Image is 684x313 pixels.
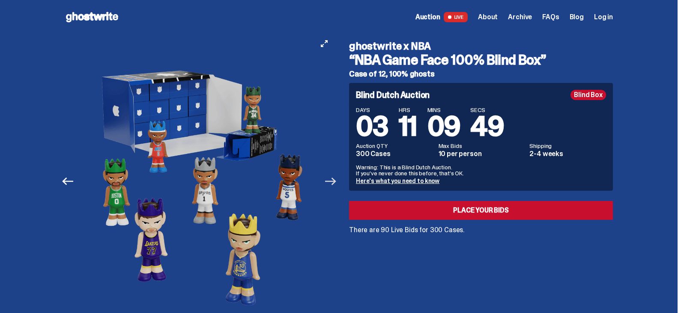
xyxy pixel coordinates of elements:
[439,151,525,157] dd: 10 per person
[58,172,77,191] button: Previous
[399,107,417,113] span: HRS
[356,143,433,149] dt: Auction QTY
[319,38,329,49] button: View full-screen
[444,12,468,22] span: LIVE
[415,12,468,22] a: Auction LIVE
[356,107,388,113] span: DAYS
[415,14,440,21] span: Auction
[508,14,532,21] a: Archive
[427,107,460,113] span: MINS
[349,227,613,233] p: There are 90 Live Bids for 300 Cases.
[478,14,498,21] a: About
[570,90,606,100] div: Blind Box
[470,107,504,113] span: SECS
[349,41,613,51] h4: ghostwrite x NBA
[321,172,340,191] button: Next
[356,109,388,144] span: 03
[349,201,613,220] a: Place your Bids
[399,109,417,144] span: 11
[356,177,439,185] a: Here's what you need to know
[356,164,606,176] p: Warning: This is a Blind Dutch Auction. If you’ve never done this before, that’s OK.
[529,151,606,157] dd: 2-4 weeks
[349,53,613,67] h3: “NBA Game Face 100% Blind Box”
[427,109,460,144] span: 09
[356,151,433,157] dd: 300 Cases
[594,14,613,21] a: Log in
[356,91,430,99] h4: Blind Dutch Auction
[470,109,504,144] span: 49
[529,143,606,149] dt: Shipping
[570,14,584,21] a: Blog
[439,143,525,149] dt: Max Bids
[349,70,613,78] h5: Case of 12, 100% ghosts
[542,14,559,21] a: FAQs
